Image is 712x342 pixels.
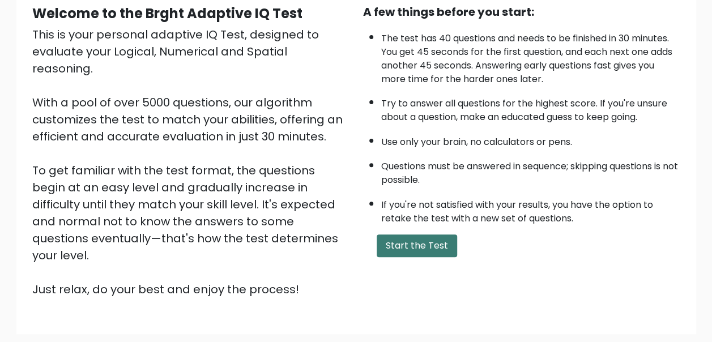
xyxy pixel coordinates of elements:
[381,193,680,225] li: If you're not satisfied with your results, you have the option to retake the test with a new set ...
[381,26,680,86] li: The test has 40 questions and needs to be finished in 30 minutes. You get 45 seconds for the firs...
[381,154,680,187] li: Questions must be answered in sequence; skipping questions is not possible.
[32,26,349,298] div: This is your personal adaptive IQ Test, designed to evaluate your Logical, Numerical and Spatial ...
[377,234,457,257] button: Start the Test
[32,4,302,23] b: Welcome to the Brght Adaptive IQ Test
[381,91,680,124] li: Try to answer all questions for the highest score. If you're unsure about a question, make an edu...
[381,130,680,149] li: Use only your brain, no calculators or pens.
[363,3,680,20] div: A few things before you start:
